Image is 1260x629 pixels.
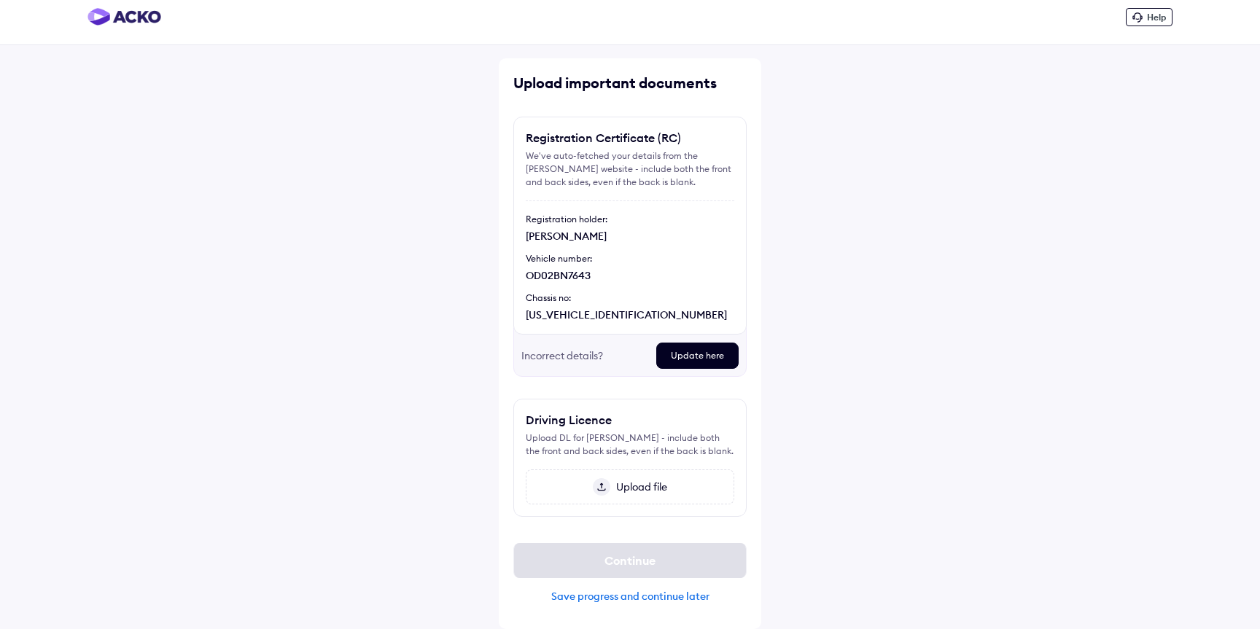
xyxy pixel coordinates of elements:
[526,268,734,283] div: OD02BN7643
[87,8,161,26] img: horizontal-gradient.png
[610,480,667,493] span: Upload file
[513,590,747,603] div: Save progress and continue later
[526,213,734,226] div: Registration holder:
[593,478,610,496] img: upload-icon.svg
[526,229,734,243] div: [PERSON_NAME]
[526,149,734,189] div: We've auto-fetched your details from the [PERSON_NAME] website - include both the front and back ...
[526,252,734,265] div: Vehicle number:
[656,343,739,369] div: Update here
[1147,12,1166,23] span: Help
[526,411,612,429] div: Driving Licence
[521,343,645,369] div: Incorrect details?
[513,73,747,93] div: Upload important documents
[526,129,681,146] div: Registration Certificate (RC)
[526,292,734,305] div: Chassis no:
[526,308,734,322] div: [US_VEHICLE_IDENTIFICATION_NUMBER]
[526,431,734,458] div: Upload DL for [PERSON_NAME] - include both the front and back sides, even if the back is blank.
